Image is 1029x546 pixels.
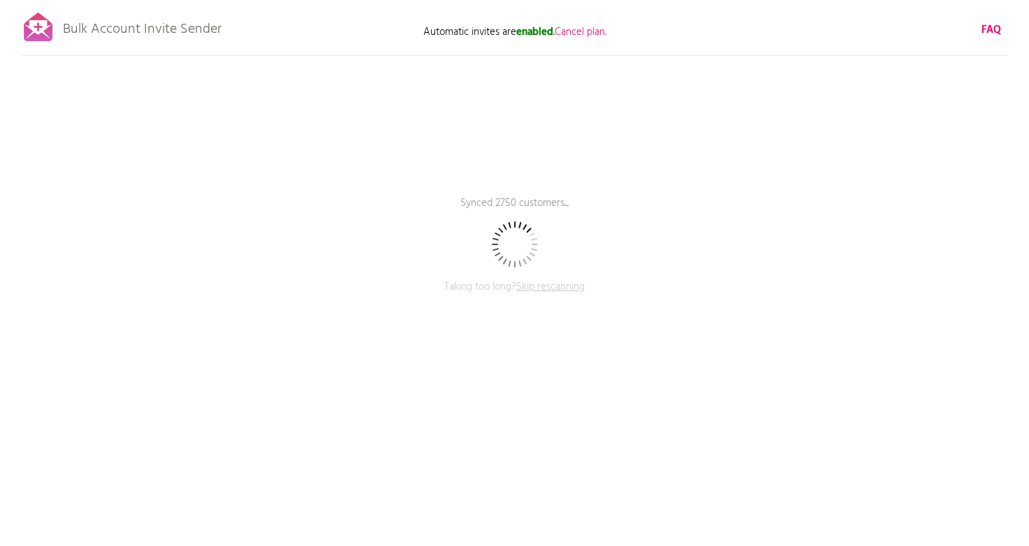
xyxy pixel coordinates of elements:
a: FAQ [981,22,1001,38]
span: Skip rescanning [516,279,585,295]
p: Taking too long? [305,279,724,314]
b: enabled [516,24,553,40]
span: Cancel plan. [555,24,606,40]
p: Synced 2750 customers... [305,195,724,230]
p: Bulk Account Invite Sender [63,8,221,43]
p: Automatic invites are . [375,24,655,40]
